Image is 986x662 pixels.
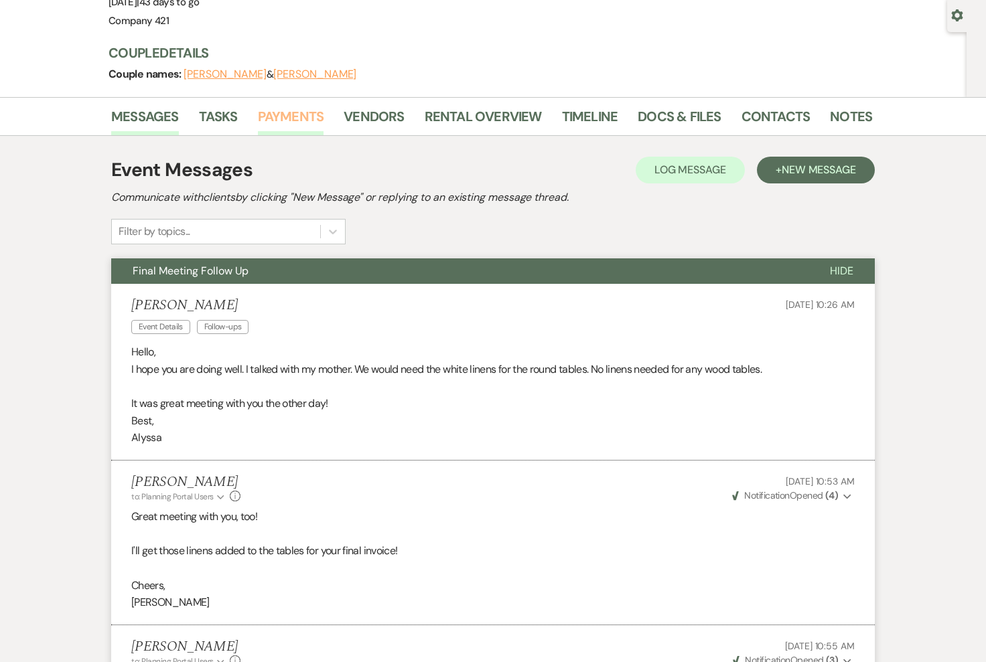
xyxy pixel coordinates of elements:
[636,157,745,183] button: Log Message
[111,258,808,284] button: Final Meeting Follow Up
[732,489,838,501] span: Opened
[131,594,855,611] p: [PERSON_NAME]
[131,297,255,314] h5: [PERSON_NAME]
[808,258,875,284] button: Hide
[109,44,859,62] h3: Couple Details
[638,106,721,135] a: Docs & Files
[197,320,249,334] span: Follow-ups
[131,639,240,655] h5: [PERSON_NAME]
[111,106,179,135] a: Messages
[785,640,855,652] span: [DATE] 10:55 AM
[951,8,963,21] button: Open lead details
[109,14,169,27] span: Company 421
[830,264,853,278] span: Hide
[782,163,856,177] span: New Message
[344,106,404,135] a: Vendors
[744,489,789,501] span: Notification
[131,320,190,334] span: Event Details
[273,69,356,80] button: [PERSON_NAME]
[131,474,240,491] h5: [PERSON_NAME]
[131,429,855,446] p: Alyssa
[131,412,855,430] p: Best,
[131,491,214,502] span: to: Planning Portal Users
[742,106,811,135] a: Contacts
[131,491,226,503] button: to: Planning Portal Users
[131,395,855,412] p: It was great meeting with you the other day!
[730,489,855,503] button: NotificationOpened (4)
[131,361,855,378] p: I hope you are doing well. I talked with my mother. We would need the white linens for the round ...
[786,475,855,487] span: [DATE] 10:53 AM
[131,577,855,594] p: Cheers,
[757,157,875,183] button: +New Message
[425,106,542,135] a: Rental Overview
[184,69,267,80] button: [PERSON_NAME]
[131,542,855,560] p: I'll get those linens added to the tables for your final invoice!
[562,106,618,135] a: Timeline
[119,224,190,240] div: Filter by topics...
[258,106,324,135] a: Payments
[825,489,838,501] strong: ( 4 )
[786,299,855,311] span: [DATE] 10:26 AM
[111,189,875,205] h2: Communicate with clients by clicking "New Message" or replying to an existing message thread.
[830,106,872,135] a: Notes
[109,67,184,81] span: Couple names:
[111,156,253,184] h1: Event Messages
[654,163,726,177] span: Log Message
[131,508,855,525] p: Great meeting with you, too!
[133,264,249,278] span: Final Meeting Follow Up
[199,106,238,135] a: Tasks
[184,68,356,81] span: &
[131,343,855,361] p: Hello,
